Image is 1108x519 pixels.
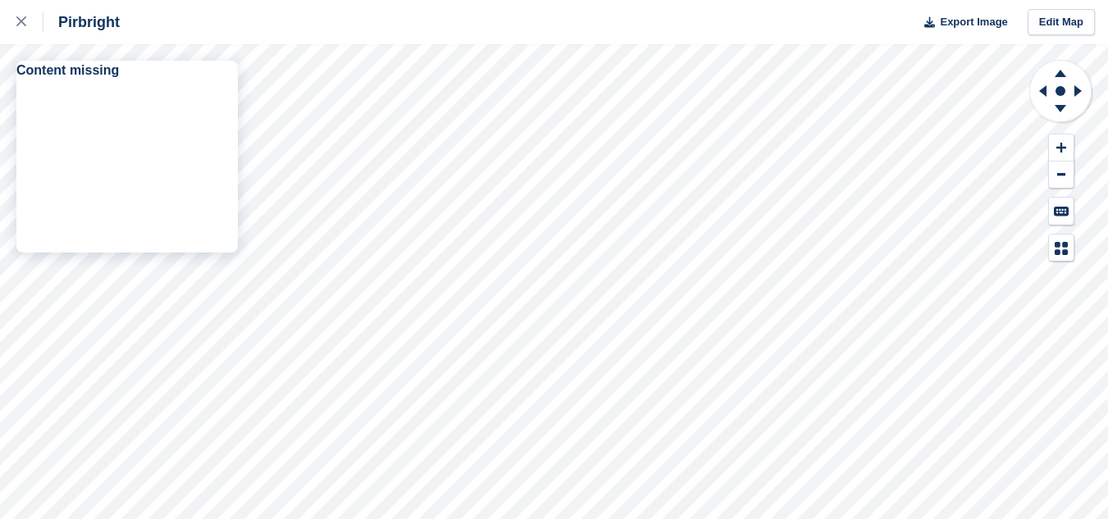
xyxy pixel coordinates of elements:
[940,14,1007,30] span: Export Image
[1049,234,1074,262] button: Map Legend
[1049,162,1074,189] button: Zoom Out
[1049,134,1074,162] button: Zoom In
[1049,198,1074,225] button: Keyboard Shortcuts
[914,9,1008,36] button: Export Image
[1028,9,1095,36] a: Edit Map
[16,63,119,77] strong: Content missing
[43,12,120,32] div: Pirbright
